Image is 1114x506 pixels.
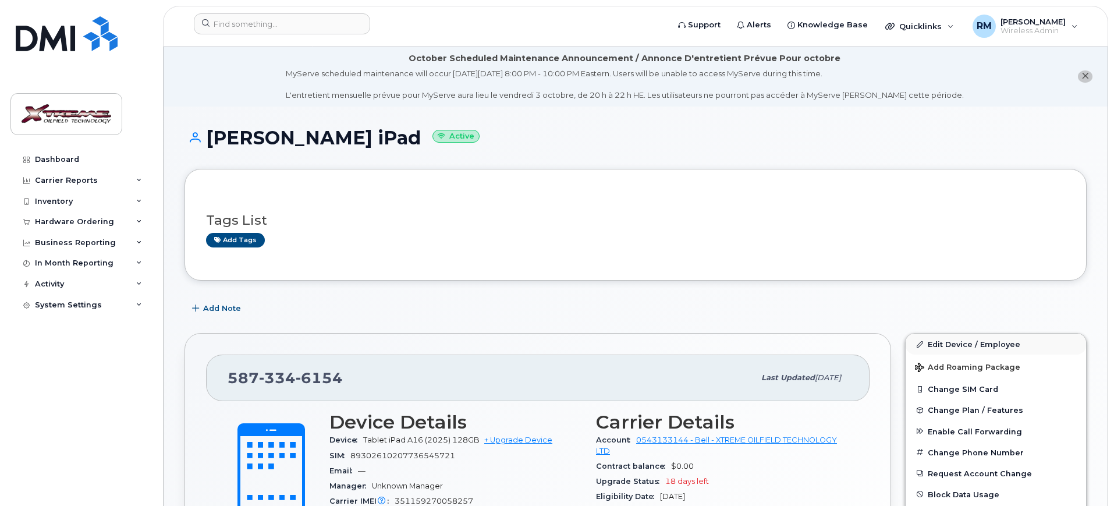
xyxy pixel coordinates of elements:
[906,421,1086,442] button: Enable Call Forwarding
[906,355,1086,378] button: Add Roaming Package
[906,484,1086,505] button: Block Data Usage
[329,412,582,433] h3: Device Details
[596,412,849,433] h3: Carrier Details
[906,399,1086,420] button: Change Plan / Features
[815,373,841,382] span: [DATE]
[259,369,296,387] span: 334
[596,462,671,470] span: Contract balance
[372,482,443,490] span: Unknown Manager
[358,466,366,475] span: —
[596,492,660,501] span: Eligibility Date
[761,373,815,382] span: Last updated
[665,477,709,486] span: 18 days left
[329,466,358,475] span: Email
[906,378,1086,399] button: Change SIM Card
[329,436,363,444] span: Device
[660,492,685,501] span: [DATE]
[432,130,480,143] small: Active
[906,334,1086,355] a: Edit Device / Employee
[409,52,840,65] div: October Scheduled Maintenance Announcement / Annonce D'entretient Prévue Pour octobre
[1063,455,1105,497] iframe: Messenger Launcher
[1078,70,1092,83] button: close notification
[928,427,1022,436] span: Enable Call Forwarding
[329,451,350,460] span: SIM
[350,451,455,460] span: 89302610207736545721
[206,233,265,247] a: Add tags
[596,436,837,455] a: 0543133144 - Bell - XTREME OILFIELD TECHNOLOGY LTD
[228,369,343,387] span: 587
[296,369,343,387] span: 6154
[484,436,552,444] a: + Upgrade Device
[206,213,1065,228] h3: Tags List
[395,497,473,505] span: 351159270058257
[286,68,964,101] div: MyServe scheduled maintenance will occur [DATE][DATE] 8:00 PM - 10:00 PM Eastern. Users will be u...
[915,363,1020,374] span: Add Roaming Package
[928,406,1023,415] span: Change Plan / Features
[185,298,251,319] button: Add Note
[906,463,1086,484] button: Request Account Change
[906,442,1086,463] button: Change Phone Number
[671,462,694,470] span: $0.00
[329,482,372,490] span: Manager
[185,128,1087,148] h1: [PERSON_NAME] iPad
[596,436,636,444] span: Account
[329,497,395,505] span: Carrier IMEI
[363,436,480,444] span: Tablet iPad A16 (2025) 128GB
[203,303,241,314] span: Add Note
[596,477,665,486] span: Upgrade Status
